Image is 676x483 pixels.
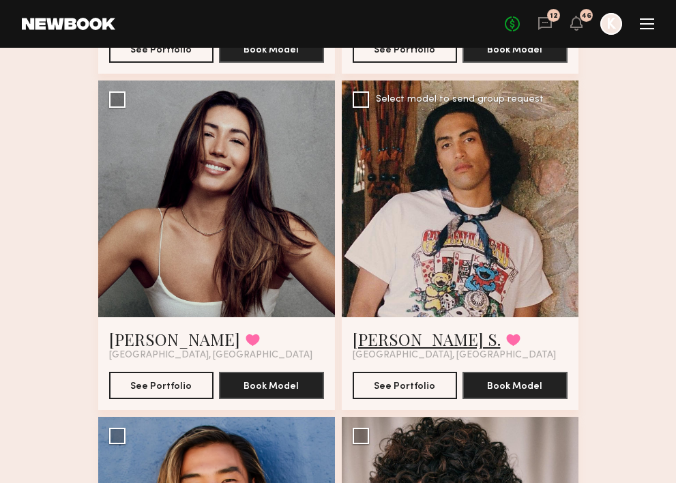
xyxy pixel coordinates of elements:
[219,43,324,55] a: Book Model
[109,328,240,350] a: [PERSON_NAME]
[353,35,458,63] button: See Portfolio
[353,372,458,399] button: See Portfolio
[581,12,591,20] div: 46
[219,379,324,391] a: Book Model
[109,350,312,361] span: [GEOGRAPHIC_DATA], [GEOGRAPHIC_DATA]
[219,35,324,63] button: Book Model
[600,13,622,35] a: K
[462,35,568,63] button: Book Model
[353,350,556,361] span: [GEOGRAPHIC_DATA], [GEOGRAPHIC_DATA]
[109,35,214,63] button: See Portfolio
[353,328,501,350] a: [PERSON_NAME] S.
[462,379,568,391] a: Book Model
[550,12,558,20] div: 12
[376,95,544,104] div: Select model to send group request
[219,372,324,399] button: Book Model
[462,372,568,399] button: Book Model
[538,16,553,33] a: 12
[109,372,214,399] button: See Portfolio
[462,43,568,55] a: Book Model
